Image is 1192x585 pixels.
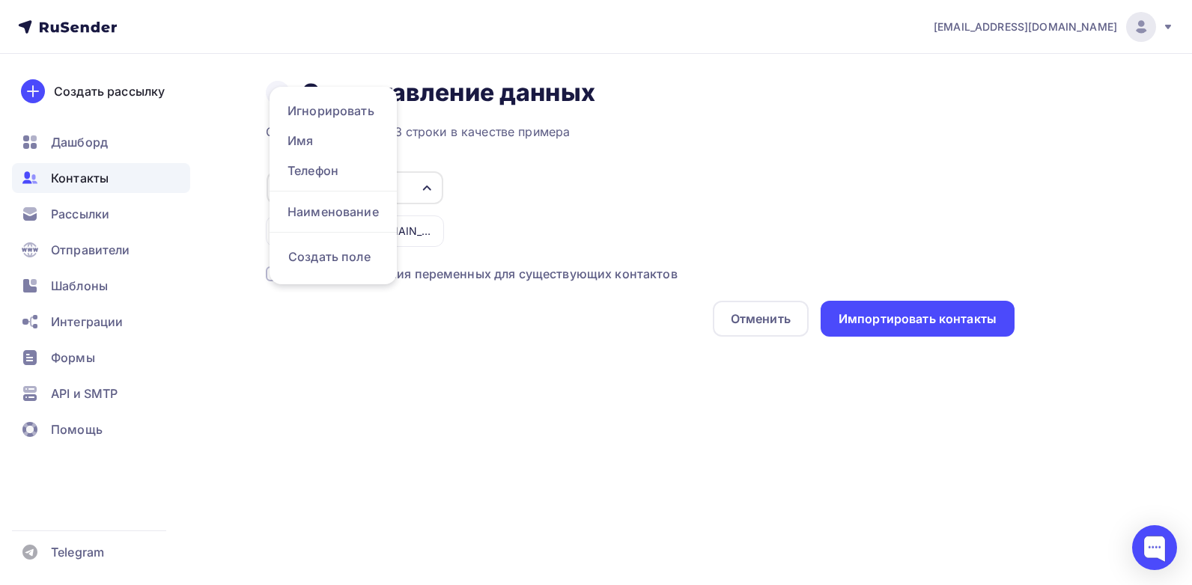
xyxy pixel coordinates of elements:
[12,199,190,229] a: Рассылки
[51,349,95,367] span: Формы
[293,265,678,283] div: Обновить значения переменных для существующих контактов
[12,343,190,373] a: Формы
[51,205,109,223] span: Рассылки
[288,102,379,120] div: Игнорировать
[270,87,397,284] ul: Email
[934,12,1174,42] a: [EMAIL_ADDRESS][DOMAIN_NAME]
[51,313,123,331] span: Интеграции
[302,78,595,108] h2: Сопоставление данных
[288,203,379,221] div: Наименование
[51,241,130,259] span: Отправители
[12,163,190,193] a: Контакты
[266,171,444,205] button: Email
[279,238,388,275] div: Создать поле
[51,543,104,561] span: Telegram
[288,132,379,150] div: Имя
[731,310,791,328] div: Отменить
[288,162,379,180] div: Телефон
[54,82,165,100] div: Создать рассылку
[12,271,190,301] a: Шаблоны
[12,127,190,157] a: Дашборд
[934,19,1117,34] span: [EMAIL_ADDRESS][DOMAIN_NAME]
[51,420,103,438] span: Помощь
[51,277,108,295] span: Шаблоны
[12,235,190,265] a: Отправители
[51,385,118,402] span: API и SMTP
[51,133,108,151] span: Дашборд
[51,169,109,187] span: Контакты
[266,123,1015,141] div: Отображаем первые 3 строки в качестве примера
[839,310,997,328] div: Импортировать контакты
[266,215,444,247] div: [EMAIL_ADDRESS][DOMAIN_NAME]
